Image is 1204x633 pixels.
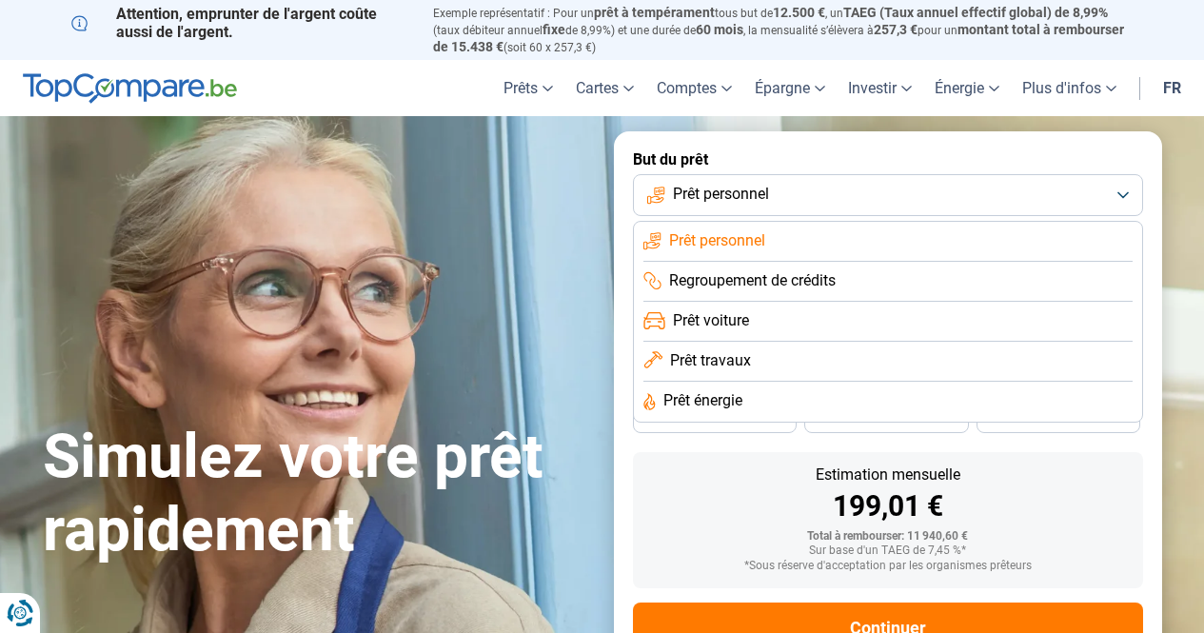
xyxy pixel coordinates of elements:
div: 199,01 € [648,492,1128,521]
div: Sur base d'un TAEG de 7,45 %* [648,544,1128,558]
div: Total à rembourser: 11 940,60 € [648,530,1128,544]
a: Épargne [743,60,837,116]
span: Prêt personnel [673,184,769,205]
a: Plus d'infos [1011,60,1128,116]
label: But du prêt [633,150,1143,168]
a: Énergie [923,60,1011,116]
a: Prêts [492,60,564,116]
span: 60 mois [696,22,743,37]
span: fixe [543,22,565,37]
span: 36 mois [694,413,736,425]
span: montant total à rembourser de 15.438 € [433,22,1124,54]
span: Prêt énergie [663,390,742,411]
div: Estimation mensuelle [648,467,1128,483]
span: TAEG (Taux annuel effectif global) de 8,99% [843,5,1108,20]
span: 257,3 € [874,22,918,37]
span: 24 mois [1037,413,1079,425]
a: Investir [837,60,923,116]
div: *Sous réserve d'acceptation par les organismes prêteurs [648,560,1128,573]
a: Comptes [645,60,743,116]
p: Attention, emprunter de l'argent coûte aussi de l'argent. [71,5,410,41]
span: Prêt voiture [673,310,749,331]
a: Cartes [564,60,645,116]
span: 30 mois [865,413,907,425]
h1: Simulez votre prêt rapidement [43,421,591,567]
p: Exemple représentatif : Pour un tous but de , un (taux débiteur annuel de 8,99%) et une durée de ... [433,5,1134,55]
a: fr [1152,60,1193,116]
span: Prêt personnel [669,230,765,251]
button: Prêt personnel [633,174,1143,216]
span: prêt à tempérament [594,5,715,20]
span: Regroupement de crédits [669,270,836,291]
span: Prêt travaux [670,350,751,371]
span: 12.500 € [773,5,825,20]
img: TopCompare [23,73,237,104]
